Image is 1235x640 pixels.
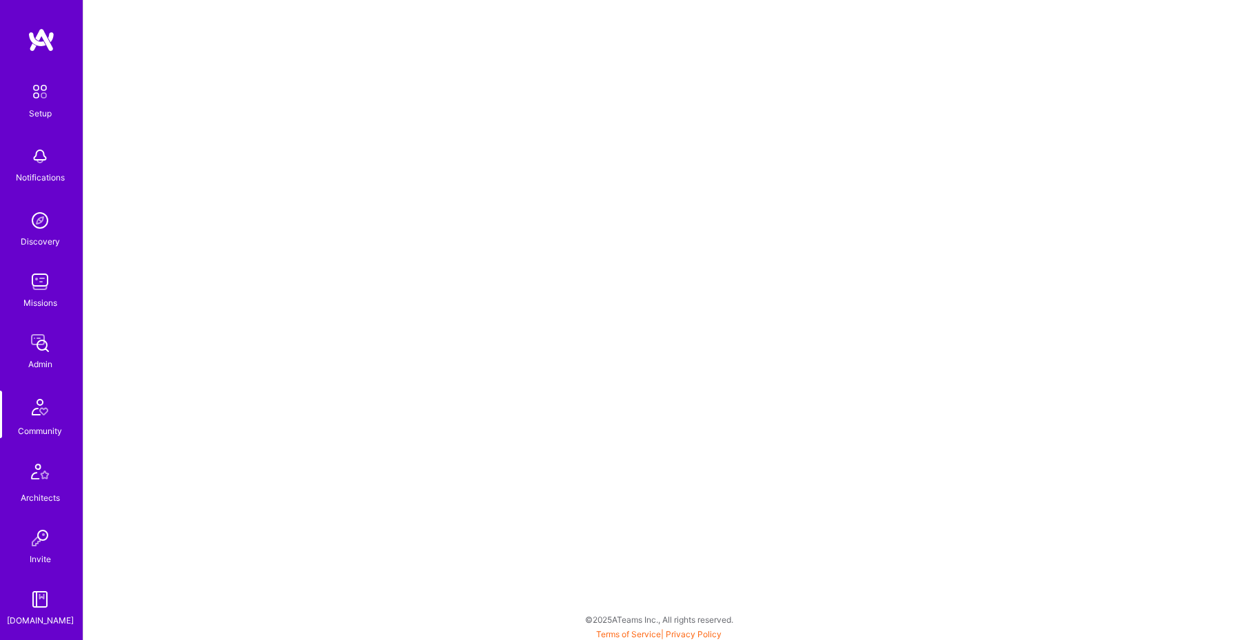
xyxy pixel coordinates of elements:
div: Missions [23,296,57,310]
div: © 2025 ATeams Inc., All rights reserved. [83,602,1235,637]
img: bell [26,143,54,170]
div: Admin [28,357,52,371]
img: guide book [26,586,54,613]
img: teamwork [26,268,54,296]
img: admin teamwork [26,329,54,357]
div: [DOMAIN_NAME] [7,613,74,628]
img: setup [25,77,54,106]
span: | [596,629,722,639]
img: discovery [26,207,54,234]
div: Architects [21,491,60,505]
div: Setup [29,106,52,121]
img: logo [28,28,55,52]
div: Notifications [16,170,65,185]
a: Terms of Service [596,629,661,639]
img: Architects [23,457,57,491]
div: Discovery [21,234,60,249]
a: Privacy Policy [666,629,722,639]
div: Community [18,424,62,438]
img: Invite [26,524,54,552]
img: Community [23,391,57,424]
div: Invite [30,552,51,566]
